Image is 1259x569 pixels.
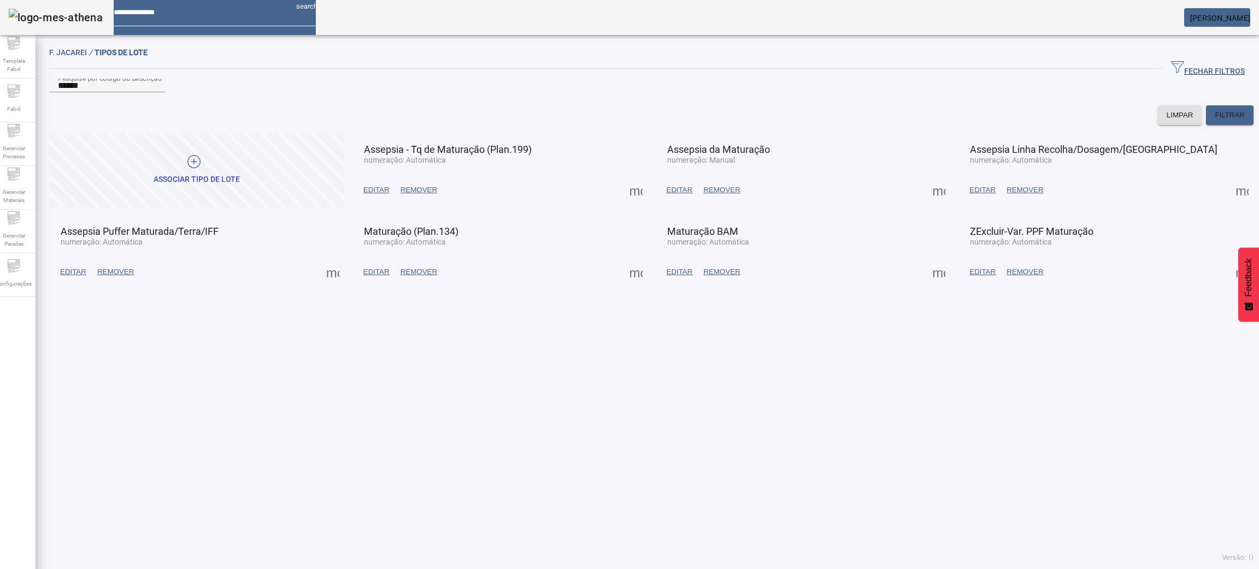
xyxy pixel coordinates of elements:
[698,262,745,282] button: REMOVER
[703,185,740,195] span: REMOVER
[363,185,390,195] span: EDITAR
[698,180,745,200] button: REMOVER
[970,226,1093,237] span: ZExcluir-Var. PPF Maturação
[1190,14,1250,22] span: [PERSON_NAME]
[61,226,219,237] span: Assepsia Puffer Maturada/Terra/IFF
[9,9,103,26] img: logo-mes-athena
[1232,180,1252,200] button: Mais
[1001,180,1049,200] button: REMOVER
[1007,185,1043,195] span: REMOVER
[58,74,162,82] mat-label: Pesquise por código ou descrição
[1244,258,1254,297] span: Feedback
[1162,59,1254,79] button: FECHAR FILTROS
[95,48,148,57] span: TIPOS DE LOTE
[969,185,996,195] span: EDITAR
[970,144,1217,155] span: Assepsia Linha Recolha/Dosagem/[GEOGRAPHIC_DATA]
[667,226,738,237] span: Maturação BAM
[401,185,437,195] span: REMOVER
[154,174,240,185] div: Associar tipo de lote
[363,266,390,277] span: EDITAR
[401,266,437,277] span: REMOVER
[1158,105,1202,125] button: LIMPAR
[929,180,949,200] button: Mais
[964,180,1001,200] button: EDITAR
[667,144,770,155] span: Assepsia da Maturação
[1222,554,1254,561] span: Versão: ()
[661,262,698,282] button: EDITAR
[89,48,92,57] em: /
[1171,61,1245,77] span: FECHAR FILTROS
[626,180,646,200] button: Mais
[323,262,343,282] button: Mais
[364,156,446,164] span: numeração: Automática
[1206,105,1254,125] button: FILTRAR
[1007,266,1043,277] span: REMOVER
[970,156,1052,164] span: numeração: Automática
[1001,262,1049,282] button: REMOVER
[661,180,698,200] button: EDITAR
[49,48,95,57] span: F. Jacarei
[970,238,1052,246] span: numeração: Automática
[395,262,443,282] button: REMOVER
[1232,262,1252,282] button: Mais
[1215,110,1245,121] span: FILTRAR
[626,262,646,282] button: Mais
[49,133,344,207] button: Associar tipo de lote
[55,262,92,282] button: EDITAR
[364,238,446,246] span: numeração: Automática
[92,262,139,282] button: REMOVER
[395,180,443,200] button: REMOVER
[4,102,23,116] span: Fabril
[61,238,143,246] span: numeração: Automática
[1238,247,1259,322] button: Feedback - Mostrar pesquisa
[969,266,996,277] span: EDITAR
[667,238,749,246] span: numeração: Automática
[667,156,735,164] span: numeração: Manual
[929,262,949,282] button: Mais
[703,266,740,277] span: REMOVER
[60,266,86,277] span: EDITAR
[964,262,1001,282] button: EDITAR
[667,266,693,277] span: EDITAR
[358,262,395,282] button: EDITAR
[1167,110,1193,121] span: LIMPAR
[358,180,395,200] button: EDITAR
[364,226,458,237] span: Maturação (Plan.134)
[97,266,134,277] span: REMOVER
[364,144,532,155] span: Assepsia - Tq de Maturação (Plan.199)
[667,185,693,195] span: EDITAR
